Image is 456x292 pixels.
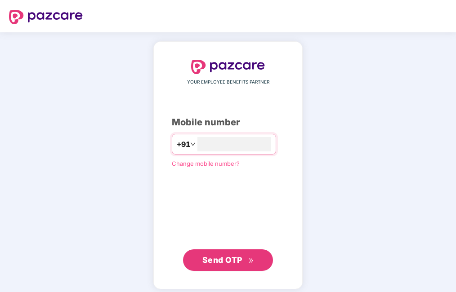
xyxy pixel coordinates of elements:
[248,258,254,264] span: double-right
[190,142,196,147] span: down
[187,79,269,86] span: YOUR EMPLOYEE BENEFITS PARTNER
[177,139,190,150] span: +91
[172,115,284,129] div: Mobile number
[191,60,265,74] img: logo
[183,249,273,271] button: Send OTPdouble-right
[202,255,242,265] span: Send OTP
[9,10,83,24] img: logo
[172,160,240,167] a: Change mobile number?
